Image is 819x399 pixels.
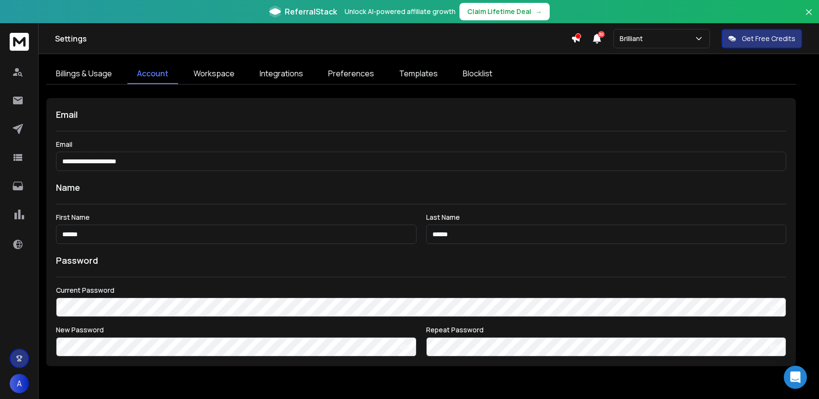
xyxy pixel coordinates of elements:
[56,214,416,221] label: First Name
[345,7,456,16] p: Unlock AI-powered affiliate growth
[784,366,807,389] div: Open Intercom Messenger
[56,181,786,194] h1: Name
[598,31,605,38] span: 30
[10,374,29,393] button: A
[389,64,447,84] a: Templates
[319,64,384,84] a: Preferences
[56,287,786,294] label: Current Password
[803,6,815,29] button: Close banner
[722,29,802,48] button: Get Free Credits
[46,64,122,84] a: Billings & Usage
[55,33,571,44] h1: Settings
[56,254,98,267] h1: Password
[56,327,416,333] label: New Password
[426,327,787,333] label: Repeat Password
[535,7,542,16] span: →
[56,141,786,148] label: Email
[127,64,178,84] a: Account
[285,6,337,17] span: ReferralStack
[184,64,244,84] a: Workspace
[453,64,502,84] a: Blocklist
[250,64,313,84] a: Integrations
[426,214,787,221] label: Last Name
[620,34,647,43] p: Brilliant
[56,108,786,121] h1: Email
[742,34,795,43] p: Get Free Credits
[459,3,550,20] button: Claim Lifetime Deal→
